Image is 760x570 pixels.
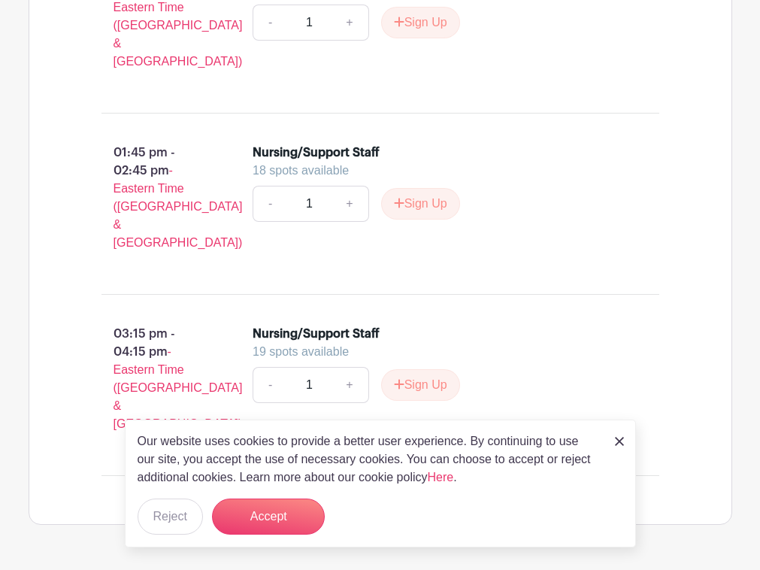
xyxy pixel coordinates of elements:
[114,164,243,249] span: - Eastern Time ([GEOGRAPHIC_DATA] & [GEOGRAPHIC_DATA])
[331,5,368,41] a: +
[138,432,599,487] p: Our website uses cookies to provide a better user experience. By continuing to use our site, you ...
[77,319,229,439] p: 03:15 pm - 04:15 pm
[253,5,287,41] a: -
[615,437,624,446] img: close_button-5f87c8562297e5c2d7936805f587ecaba9071eb48480494691a3f1689db116b3.svg
[253,162,629,180] div: 18 spots available
[381,188,460,220] button: Sign Up
[331,367,368,403] a: +
[253,186,287,222] a: -
[253,144,380,162] div: Nursing/Support Staff
[114,345,243,430] span: - Eastern Time ([GEOGRAPHIC_DATA] & [GEOGRAPHIC_DATA])
[253,325,380,343] div: Nursing/Support Staff
[253,367,287,403] a: -
[331,186,368,222] a: +
[212,499,325,535] button: Accept
[381,369,460,401] button: Sign Up
[428,471,454,484] a: Here
[138,499,203,535] button: Reject
[77,138,229,258] p: 01:45 pm - 02:45 pm
[381,7,460,38] button: Sign Up
[253,343,629,361] div: 19 spots available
